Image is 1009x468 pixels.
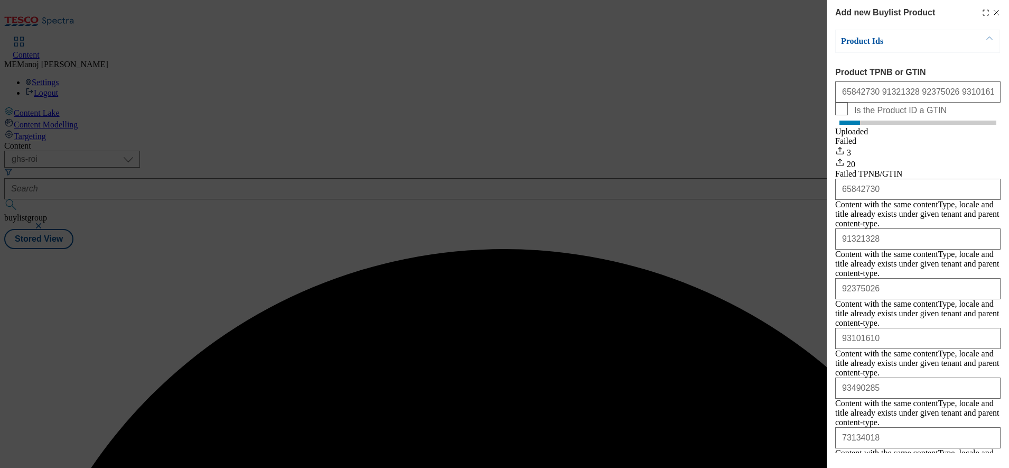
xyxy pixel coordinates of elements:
[835,146,1001,158] div: 3
[835,399,1001,427] div: Content with the same contentType, locale and title already exists under given tenant and parent ...
[835,169,1001,179] div: Failed TPNB/GTIN
[835,250,1001,278] div: Content with the same contentType, locale and title already exists under given tenant and parent ...
[835,68,1001,77] label: Product TPNB or GTIN
[835,136,1001,146] div: Failed
[854,106,947,115] span: Is the Product ID a GTIN
[835,200,1001,228] div: Content with the same contentType, locale and title already exists under given tenant and parent ...
[835,349,1001,378] div: Content with the same contentType, locale and title already exists under given tenant and parent ...
[835,6,935,19] h4: Add new Buylist Product
[835,299,1001,328] div: Content with the same contentType, locale and title already exists under given tenant and parent ...
[835,81,1001,103] input: Enter 1 or 20 space separated Product TPNB or GTIN
[835,158,1001,169] div: 20
[841,36,952,47] p: Product Ids
[835,127,1001,136] div: Uploaded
